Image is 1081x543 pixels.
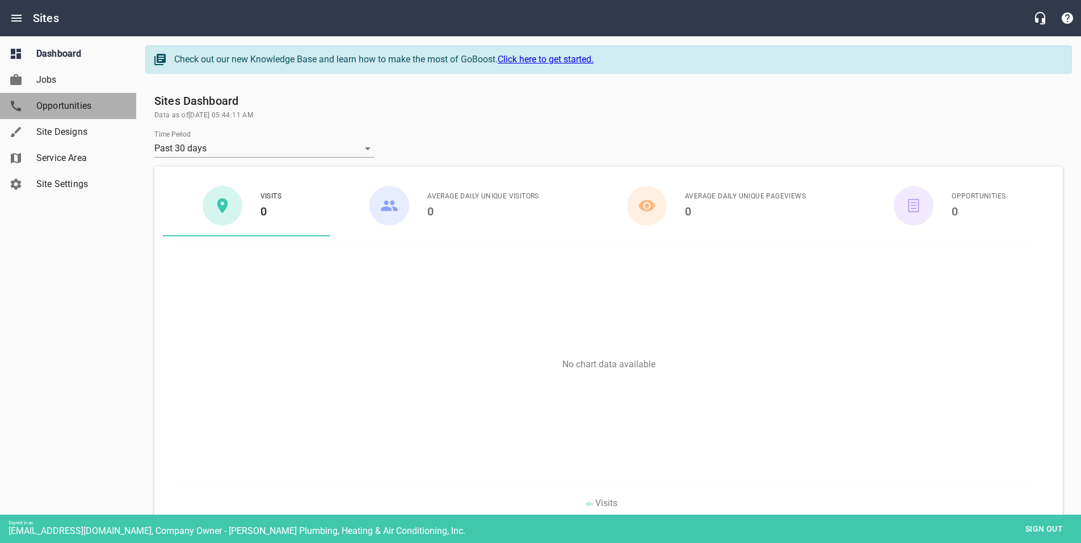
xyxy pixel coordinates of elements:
div: [EMAIL_ADDRESS][DOMAIN_NAME], Company Owner - [PERSON_NAME] Plumbing, Heating & Air Conditioning,... [9,525,1081,536]
span: Site Settings [36,177,123,191]
button: Sign out [1016,519,1072,540]
span: Sign out [1020,522,1068,536]
h6: 0 [260,202,281,220]
span: Average Daily Unique Visitors [427,191,539,202]
span: Visits [260,191,281,202]
span: Visits [595,498,617,508]
button: Support Portal [1054,5,1081,32]
span: Service Area [36,151,123,165]
h6: Sites [33,9,59,27]
span: Data as of [DATE] 05:44:11 AM [154,110,1063,121]
button: Open drawer [3,5,30,32]
h6: 0 [685,202,806,220]
span: Dashboard [36,47,123,61]
span: Site Designs [36,125,123,139]
span: Opportunities [36,99,123,113]
div: Signed in as [9,520,1081,525]
p: No chart data available [163,359,1054,370]
span: Jobs [36,73,123,87]
div: Past 30 days [154,139,375,158]
span: Average Daily Unique Pageviews [685,191,806,202]
h6: 0 [952,202,1006,220]
button: Live Chat [1027,5,1054,32]
div: Check out our new Knowledge Base and learn how to make the most of GoBoost. [174,53,1060,66]
a: Click here to get started. [498,54,594,65]
span: Opportunities [952,191,1006,202]
h6: 0 [427,202,539,220]
label: Time Period [154,131,191,138]
h6: Sites Dashboard [154,92,1063,110]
